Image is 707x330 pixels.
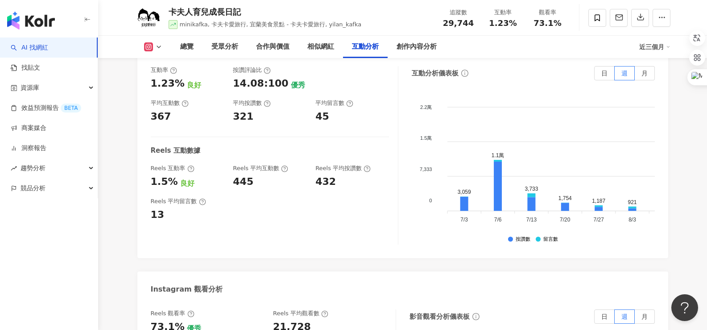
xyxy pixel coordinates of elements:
[11,63,40,72] a: 找貼文
[494,217,501,223] tspan: 7/6
[460,68,470,78] span: info-circle
[180,21,362,28] span: minikafka, 卡夫卡愛旅行, 宜蘭美食景點 - 卡夫卡愛旅行, yilan_kafka
[151,284,223,294] div: Instagram 觀看分析
[233,66,271,74] div: 按讚評論比
[641,313,648,320] span: 月
[11,104,81,113] a: 效益預測報告BETA
[460,217,468,223] tspan: 7/3
[671,294,698,321] iframe: Help Scout Beacon - Open
[601,70,608,77] span: 日
[352,42,379,52] div: 互動分析
[21,178,45,198] span: 競品分析
[397,42,437,52] div: 創作內容分析
[11,124,46,133] a: 商案媒合
[409,312,470,322] div: 影音觀看分析儀表板
[151,66,177,74] div: 互動率
[420,104,432,110] tspan: 2.2萬
[412,69,459,78] div: 互動分析儀表板
[151,99,189,107] div: 平均互動數
[11,144,46,153] a: 洞察報告
[151,110,171,124] div: 367
[429,198,432,203] tspan: 0
[151,146,200,155] div: Reels 互動數據
[601,313,608,320] span: 日
[233,164,288,172] div: Reels 平均互動數
[443,18,474,28] span: 29,744
[621,313,628,320] span: 週
[151,197,206,205] div: Reels 平均留言數
[471,312,481,322] span: info-circle
[621,70,628,77] span: 週
[233,77,288,91] div: 14.08:100
[489,19,517,28] span: 1.23%
[21,78,39,98] span: 資源庫
[151,309,194,317] div: Reels 觀看率
[526,217,537,223] tspan: 7/13
[291,80,305,90] div: 優秀
[211,42,238,52] div: 受眾分析
[543,237,558,242] div: 留言數
[233,99,271,107] div: 平均按讚數
[256,42,289,52] div: 合作與價值
[420,167,432,172] tspan: 7,333
[233,110,253,124] div: 321
[516,237,530,242] div: 按讚數
[315,164,371,172] div: Reels 平均按讚數
[273,309,328,317] div: Reels 平均觀看數
[7,12,55,29] img: logo
[531,8,565,17] div: 觀看率
[151,77,185,91] div: 1.23%
[11,165,17,171] span: rise
[135,4,162,31] img: KOL Avatar
[180,179,194,188] div: 良好
[593,217,604,223] tspan: 7/27
[315,175,336,189] div: 432
[315,99,353,107] div: 平均留言數
[169,6,362,17] div: 卡夫人育兒成長日記
[180,42,194,52] div: 總覽
[187,80,201,90] div: 良好
[486,8,520,17] div: 互動率
[151,175,178,189] div: 1.5%
[315,110,329,124] div: 45
[11,43,48,52] a: searchAI 找網紅
[639,40,670,54] div: 近三個月
[307,42,334,52] div: 相似網紅
[21,158,45,178] span: 趨勢分析
[533,19,561,28] span: 73.1%
[420,136,432,141] tspan: 1.5萬
[233,175,253,189] div: 445
[641,70,648,77] span: 月
[560,217,571,223] tspan: 7/20
[442,8,475,17] div: 追蹤數
[151,164,194,172] div: Reels 互動率
[628,217,636,223] tspan: 8/3
[151,208,165,222] div: 13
